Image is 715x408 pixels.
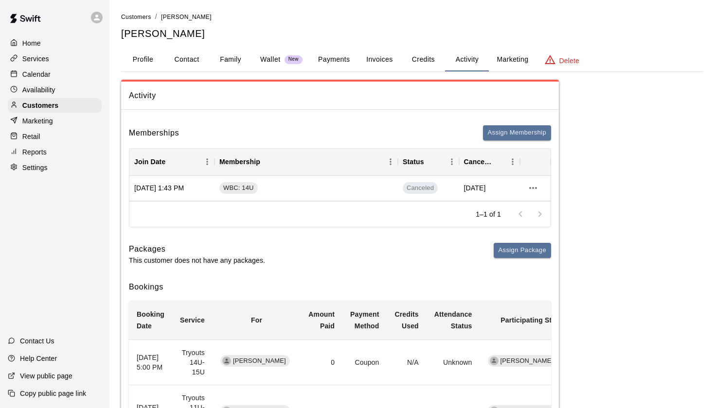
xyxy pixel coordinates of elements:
td: Unknown [427,340,480,385]
span: New [285,56,303,63]
button: Invoices [357,48,401,71]
button: Sort [260,155,274,169]
div: [PERSON_NAME] [488,355,557,367]
a: Home [8,36,102,51]
a: Reports [8,145,102,159]
button: Menu [505,154,520,169]
button: Profile [121,48,165,71]
h5: [PERSON_NAME] [121,27,703,40]
button: Menu [200,154,214,169]
div: Chris Allen [490,357,499,365]
b: Attendance Status [434,310,472,330]
button: Sort [492,155,505,169]
div: Join Date [129,148,214,175]
p: Services [22,54,49,64]
p: Wallet [260,54,281,65]
h6: Bookings [129,281,551,293]
li: / [155,12,157,22]
p: Settings [22,163,48,172]
span: [PERSON_NAME] [497,357,557,366]
button: Payments [310,48,357,71]
a: Marketing [8,114,102,128]
td: Coupon [342,340,387,385]
a: Retail [8,129,102,144]
span: [PERSON_NAME] [229,357,290,366]
a: Settings [8,160,102,175]
div: Membership [214,148,398,175]
b: Amount Paid [308,310,335,330]
p: Customers [22,101,58,110]
h6: Packages [129,243,265,255]
h6: Memberships [129,127,179,139]
span: [PERSON_NAME] [161,14,212,20]
p: Marketing [22,116,53,126]
p: Home [22,38,41,48]
span: Activity [129,89,551,102]
p: Reports [22,147,47,157]
b: Service [180,316,205,324]
div: basic tabs example [121,48,703,71]
span: Customers [121,14,151,20]
button: Menu [383,154,398,169]
p: Calendar [22,69,51,79]
b: For [251,316,262,324]
b: Credits Used [395,310,419,330]
a: Customers [121,13,151,20]
a: Customers [8,98,102,113]
p: Help Center [20,354,57,363]
b: Participating Staff [500,316,560,324]
div: Cancel Date [459,148,520,175]
div: Membership [219,148,260,175]
div: Status [403,148,424,175]
div: [DATE] 1:43 PM [129,176,214,201]
button: Menu [445,154,459,169]
p: View public page [20,371,72,381]
button: Activity [445,48,489,71]
b: Payment Method [350,310,379,330]
p: Copy public page link [20,389,86,398]
b: Booking Date [137,310,164,330]
div: Esther Lee [222,357,231,365]
p: Availability [22,85,55,95]
button: more actions [525,180,541,196]
td: N/A [387,340,427,385]
button: Family [209,48,252,71]
button: Assign Membership [483,125,551,140]
td: Tryouts 14U-15U [172,340,213,385]
button: Sort [165,155,179,169]
button: Contact [165,48,209,71]
p: Retail [22,132,40,141]
span: [DATE] [464,183,486,193]
span: Canceled [403,184,438,193]
button: Marketing [489,48,536,71]
td: 0 [301,340,342,385]
a: Calendar [8,67,102,82]
div: Cancel Date [464,148,492,175]
button: Credits [401,48,445,71]
p: This customer does not have any packages. [129,255,265,265]
a: Services [8,51,102,66]
a: WBC: 14U [219,182,261,194]
p: Contact Us [20,336,54,346]
button: Sort [424,155,438,169]
a: Availability [8,83,102,97]
nav: breadcrumb [121,12,703,22]
div: Status [398,148,459,175]
button: Assign Package [494,243,551,258]
p: 1–1 of 1 [476,209,501,219]
div: Join Date [134,148,165,175]
span: WBC: 14U [219,184,258,193]
span: Canceled [403,182,438,194]
th: [DATE] 5:00 PM [129,340,172,385]
p: Delete [559,56,579,66]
